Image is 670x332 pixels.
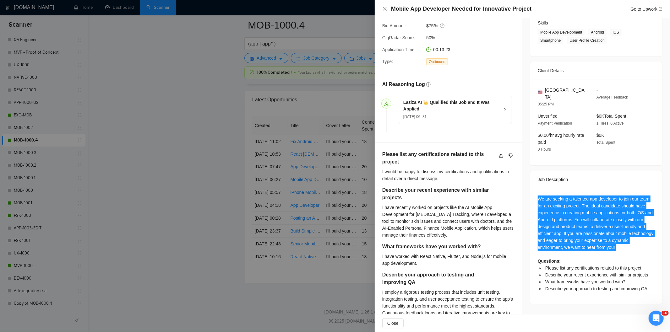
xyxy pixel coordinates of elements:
[588,29,606,36] span: Android
[538,133,584,145] span: $0.00/hr avg hourly rate paid
[596,140,615,145] span: Total Spent
[382,6,387,11] span: close
[538,90,542,94] img: 🇺🇸
[382,271,495,286] h5: Describe your approach to testing and improving QA
[382,243,495,250] h5: What frameworks have you worked with?
[538,114,558,119] span: Unverified
[382,151,495,166] h5: Please list any certifications related to this project
[403,99,499,112] h5: Laziza AI 👑 Qualified this Job and It Was Applied
[440,23,445,28] span: question-circle
[659,7,662,11] span: export
[382,35,415,40] span: GigRadar Score:
[382,23,406,28] span: Bid Amount:
[596,114,626,119] span: $0K Total Spent
[545,286,647,291] span: Describe your approach to testing and improving QA
[545,279,625,284] span: What frameworks have you worked with?
[649,311,664,326] iframe: Intercom live chat
[538,195,655,292] div: We are seeking a talented app developer to join our team for an exciting project. The ideal candi...
[610,29,622,36] span: iOS
[538,259,561,264] strong: Questions:
[503,107,507,111] span: right
[426,82,431,87] span: question-circle
[382,186,495,201] h5: Describe your recent experience with similar projects
[426,47,431,52] span: clock-circle
[596,95,628,99] span: Average Feedback
[382,81,425,88] h5: AI Reasoning Log
[382,47,416,52] span: Application Time:
[538,121,572,126] span: Payment Verification
[382,318,404,328] button: Close
[382,204,515,238] div: I have recently worked on projects like the AI Mobile App Development for [MEDICAL_DATA] Tracking...
[538,62,655,79] div: Client Details
[433,47,450,52] span: 00:13:23
[382,168,515,182] div: I would be happy to discuss my certifications and qualifications in detail over a direct message.
[509,153,513,158] span: dislike
[391,5,531,13] h4: Mobile App Developer Needed for Innovative Project
[382,253,515,267] div: I have worked with React Native, Flutter, and Node.js for mobile app development.
[630,7,662,12] a: Go to Upworkexport
[499,153,504,158] span: like
[538,147,551,152] span: 0 Hours
[538,29,585,36] span: Mobile App Development
[387,320,399,327] span: Close
[403,115,427,119] span: [DATE] 06: 31
[545,87,586,100] span: [GEOGRAPHIC_DATA]
[567,37,607,44] span: User Profile Creation
[596,121,624,126] span: 1 Hires, 0 Active
[426,34,520,41] span: 50%
[538,102,554,106] span: 05:25 PM
[545,272,648,277] span: Describe your recent experience with similar projects
[538,37,563,44] span: Smartphone
[596,88,598,93] span: -
[426,58,448,65] span: Outbound
[382,289,515,323] div: I employ a rigorous testing process that includes unit testing, integration testing, and user acc...
[384,101,389,106] span: send
[426,22,520,29] span: $75/hr
[382,6,387,12] button: Close
[662,311,669,316] span: 10
[545,265,641,270] span: Please list any certifications related to this project
[498,152,505,159] button: like
[538,20,548,25] span: Skills
[596,133,604,138] span: $0K
[538,171,655,188] div: Job Description
[507,152,515,159] button: dislike
[382,59,393,64] span: Type:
